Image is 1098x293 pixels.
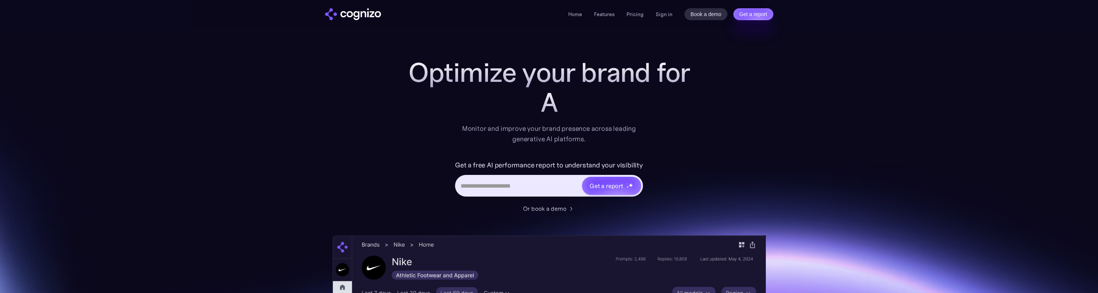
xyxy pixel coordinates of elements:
[455,159,643,171] label: Get a free AI performance report to understand your visibility
[457,123,641,144] div: Monitor and improve your brand presence across leading generative AI platforms.
[400,87,699,117] div: A
[594,11,615,18] a: Features
[325,8,381,20] a: home
[523,204,566,213] div: Or book a demo
[656,10,672,19] a: Sign in
[455,159,643,200] form: Hero URL Input Form
[581,176,642,195] a: Get a reportstarstarstar
[733,8,773,20] a: Get a report
[628,183,633,188] img: star
[684,8,727,20] a: Book a demo
[400,58,699,87] h1: Optimize your brand for
[568,11,582,18] a: Home
[325,8,381,20] img: cognizo logo
[523,204,575,213] a: Or book a demo
[590,181,623,190] div: Get a report
[627,11,644,18] a: Pricing
[627,183,628,184] img: star
[627,186,629,188] img: star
